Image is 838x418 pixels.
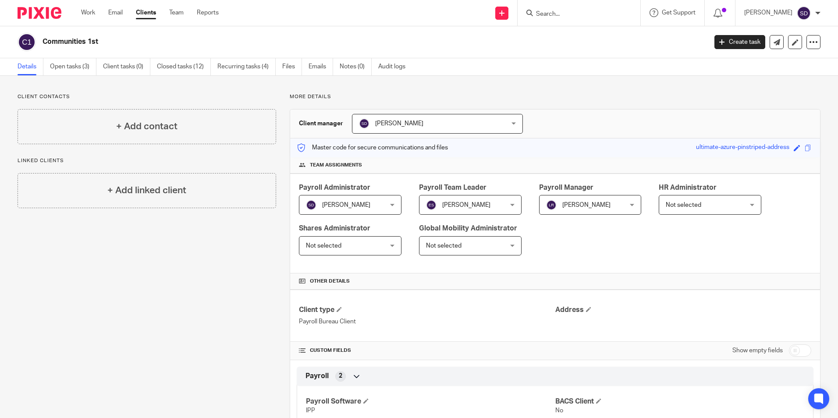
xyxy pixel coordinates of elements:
[442,202,490,208] span: [PERSON_NAME]
[107,184,186,197] h4: + Add linked client
[359,118,369,129] img: svg%3E
[662,10,696,16] span: Get Support
[50,58,96,75] a: Open tasks (3)
[103,58,150,75] a: Client tasks (0)
[555,407,563,414] span: No
[322,202,370,208] span: [PERSON_NAME]
[18,93,276,100] p: Client contacts
[555,397,804,406] h4: BACS Client
[732,346,783,355] label: Show empty fields
[797,6,811,20] img: svg%3E
[375,120,423,127] span: [PERSON_NAME]
[18,33,36,51] img: svg%3E
[714,35,765,49] a: Create task
[297,143,448,152] p: Master code for secure communications and files
[696,143,789,153] div: ultimate-azure-pinstriped-address
[18,157,276,164] p: Linked clients
[290,93,820,100] p: More details
[217,58,276,75] a: Recurring tasks (4)
[419,225,517,232] span: Global Mobility Administrator
[546,200,557,210] img: svg%3E
[310,278,350,285] span: Other details
[157,58,211,75] a: Closed tasks (12)
[81,8,95,17] a: Work
[136,8,156,17] a: Clients
[555,305,811,315] h4: Address
[169,8,184,17] a: Team
[426,200,437,210] img: svg%3E
[309,58,333,75] a: Emails
[539,184,593,191] span: Payroll Manager
[43,37,569,46] h2: Communities 1st
[299,305,555,315] h4: Client type
[197,8,219,17] a: Reports
[108,8,123,17] a: Email
[339,372,342,380] span: 2
[299,119,343,128] h3: Client manager
[562,202,611,208] span: [PERSON_NAME]
[306,243,341,249] span: Not selected
[116,120,178,133] h4: + Add contact
[305,372,329,381] span: Payroll
[18,7,61,19] img: Pixie
[18,58,43,75] a: Details
[659,184,717,191] span: HR Administrator
[299,347,555,354] h4: CUSTOM FIELDS
[299,184,370,191] span: Payroll Administrator
[419,184,486,191] span: Payroll Team Leader
[340,58,372,75] a: Notes (0)
[306,200,316,210] img: svg%3E
[744,8,792,17] p: [PERSON_NAME]
[299,225,370,232] span: Shares Administrator
[306,397,555,406] h4: Payroll Software
[299,317,555,326] p: Payroll Bureau Client
[535,11,614,18] input: Search
[666,202,701,208] span: Not selected
[306,407,315,414] span: IPP
[310,162,362,169] span: Team assignments
[426,243,462,249] span: Not selected
[378,58,412,75] a: Audit logs
[282,58,302,75] a: Files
